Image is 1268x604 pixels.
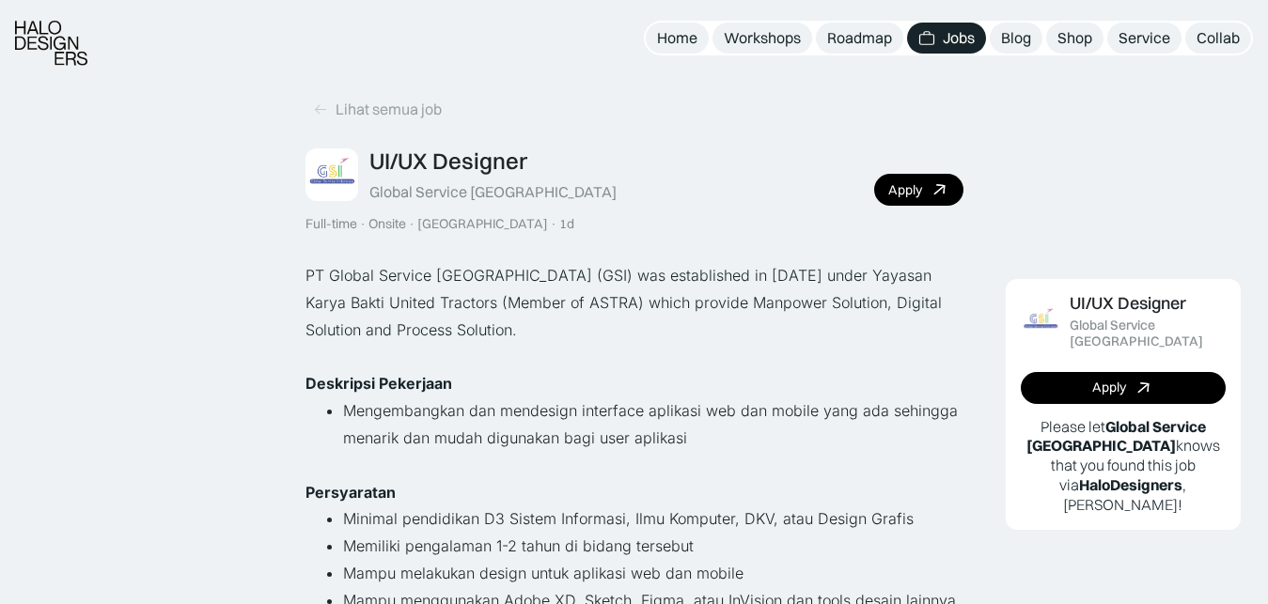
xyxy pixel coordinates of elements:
p: ‍ [305,344,963,371]
div: Lihat semua job [336,100,442,119]
li: Mampu melakukan design untuk aplikasi web dan mobile [343,560,963,587]
a: Apply [1021,372,1226,404]
div: Apply [888,182,922,198]
a: Shop [1046,23,1104,54]
div: Collab [1197,28,1240,48]
div: Full-time [305,216,357,232]
div: [GEOGRAPHIC_DATA] [417,216,548,232]
p: ‍ [305,452,963,479]
div: Apply [1092,379,1126,395]
div: · [408,216,415,232]
img: Job Image [1021,302,1060,341]
a: Home [646,23,709,54]
div: Onsite [368,216,406,232]
a: Apply [874,174,963,206]
a: Workshops [712,23,812,54]
div: Shop [1057,28,1092,48]
a: Service [1107,23,1182,54]
div: · [359,216,367,232]
b: Global Service [GEOGRAPHIC_DATA] [1026,417,1206,456]
b: HaloDesigners [1079,475,1182,494]
strong: Deskripsi Pekerjaan [305,374,452,393]
li: Minimal pendidikan D3 Sistem Informasi, Ilmu Komputer, DKV, atau Design Grafis [343,505,963,533]
div: 1d [559,216,574,232]
div: Jobs [943,28,975,48]
div: Global Service [GEOGRAPHIC_DATA] [369,182,617,202]
a: Lihat semua job [305,94,449,125]
div: UI/UX Designer [369,147,527,175]
li: Mengembangkan dan mendesign interface aplikasi web dan mobile yang ada sehingga menarik dan mudah... [343,397,963,452]
div: Roadmap [827,28,892,48]
div: Workshops [724,28,801,48]
img: Job Image [305,148,358,201]
div: Home [657,28,697,48]
a: Jobs [907,23,986,54]
div: Blog [1001,28,1031,48]
div: UI/UX Designer [1070,294,1186,314]
p: Please let knows that you found this job via , [PERSON_NAME]! [1021,417,1226,515]
div: Global Service [GEOGRAPHIC_DATA] [1070,317,1226,349]
a: Blog [990,23,1042,54]
li: Memiliki pengalaman 1-2 tahun di bidang tersebut [343,533,963,560]
a: Roadmap [816,23,903,54]
a: Collab [1185,23,1251,54]
div: Service [1119,28,1170,48]
strong: Persyaratan [305,483,396,502]
div: · [550,216,557,232]
p: PT Global Service [GEOGRAPHIC_DATA] (GSI) was established in [DATE] under Yayasan Karya Bakti Uni... [305,262,963,343]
